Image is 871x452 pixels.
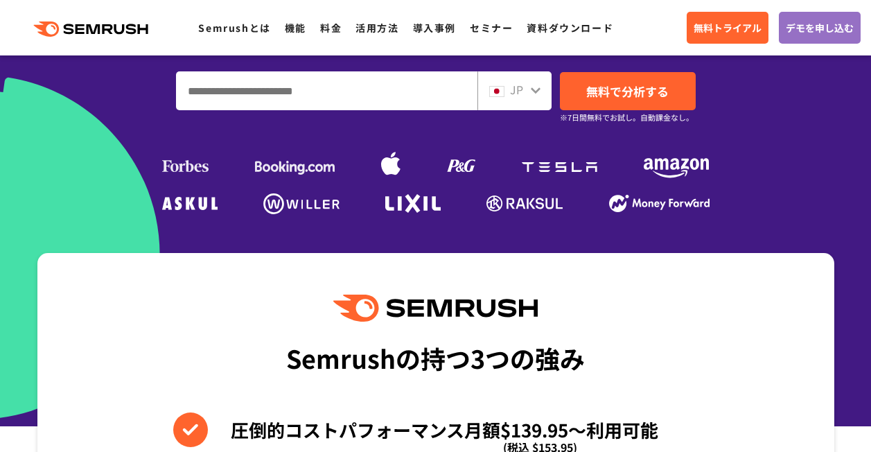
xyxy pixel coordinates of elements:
a: デモを申し込む [779,12,861,44]
div: Semrushの持つ3つの強み [286,332,585,383]
a: 導入事例 [413,21,456,35]
input: ドメイン、キーワードまたはURLを入力してください [177,72,477,110]
a: 活用方法 [355,21,398,35]
a: 無料で分析する [560,72,696,110]
small: ※7日間無料でお試し。自動課金なし。 [560,111,694,124]
a: セミナー [470,21,513,35]
span: デモを申し込む [786,20,854,35]
span: 無料トライアル [694,20,762,35]
span: 無料で分析する [586,82,669,100]
a: 資料ダウンロード [527,21,613,35]
span: JP [510,81,523,98]
a: 無料トライアル [687,12,768,44]
img: Semrush [333,295,537,322]
a: 機能 [285,21,306,35]
a: Semrushとは [198,21,270,35]
a: 料金 [320,21,342,35]
li: 圧倒的コストパフォーマンス月額$139.95〜利用可能 [173,412,698,447]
